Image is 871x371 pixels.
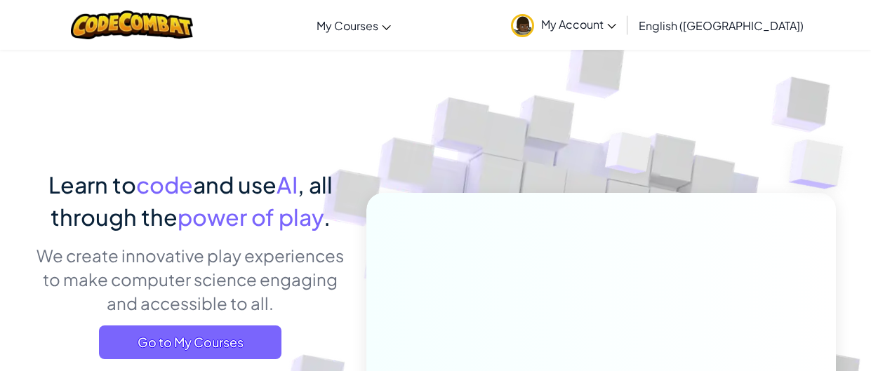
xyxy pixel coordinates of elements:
[324,203,331,231] span: .
[578,104,679,209] img: Overlap cubes
[511,14,534,37] img: avatar
[541,17,616,32] span: My Account
[317,18,378,33] span: My Courses
[193,170,277,198] span: and use
[71,11,194,39] img: CodeCombat logo
[36,243,345,315] p: We create innovative play experiences to make computer science engaging and accessible to all.
[48,170,136,198] span: Learn to
[632,6,811,44] a: English ([GEOGRAPHIC_DATA])
[639,18,804,33] span: English ([GEOGRAPHIC_DATA])
[99,325,281,359] a: Go to My Courses
[178,203,324,231] span: power of play
[277,170,298,198] span: AI
[310,6,398,44] a: My Courses
[504,3,623,47] a: My Account
[136,170,193,198] span: code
